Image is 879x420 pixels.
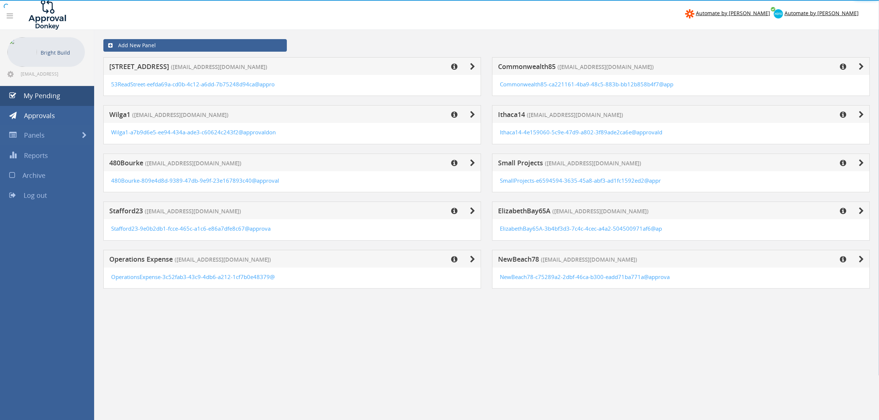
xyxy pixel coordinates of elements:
span: [EMAIL_ADDRESS][DOMAIN_NAME] [21,71,83,77]
a: Ithaca14-4e159060-5c9e-47d9-a802-3f89ade2ca6e@approvald [500,128,662,136]
span: Approvals [24,111,55,120]
span: NewBeach78 [498,255,539,264]
img: xero-logo.png [774,9,783,18]
a: Commonwealth85-ca221161-4ba9-48c5-883b-bb12b858b4f7@app [500,80,673,88]
p: Bright Build [41,48,81,57]
span: ([EMAIL_ADDRESS][DOMAIN_NAME]) [557,63,654,71]
a: OperationsExpense-3c52fab3-43c9-4db6-a212-1cf7b0e48379@ [111,273,275,280]
a: 53ReadStreet-eefda69a-cd0b-4c12-a6dd-7b75248d94ca@appro [111,80,275,88]
span: ElizabethBay65A [498,206,550,215]
a: Wilga1-a7b9d6e5-ee94-434a-ade3-c60624c243f2@approvaldon [111,128,276,136]
span: 480Bourke [109,158,143,167]
span: ([EMAIL_ADDRESS][DOMAIN_NAME]) [171,63,267,71]
span: ([EMAIL_ADDRESS][DOMAIN_NAME]) [527,111,623,119]
span: ([EMAIL_ADDRESS][DOMAIN_NAME]) [175,256,271,264]
span: ([EMAIL_ADDRESS][DOMAIN_NAME]) [545,159,641,167]
span: Operations Expense [109,255,173,264]
a: SmallProjects-e6594594-3635-45a8-abf3-ad1fc1592ed2@appr [500,177,661,184]
span: ([EMAIL_ADDRESS][DOMAIN_NAME]) [132,111,229,119]
a: ElizabethBay65A-3b4bf3d3-7c4c-4cec-a4a2-504500971af6@ap [500,225,662,232]
span: Reports [24,151,48,160]
a: Add New Panel [103,39,287,52]
span: My Pending [24,91,60,100]
a: NewBeach78-c75289a2-2dbf-46ca-b300-eadd71ba771a@approva [500,273,670,280]
span: Small Projects [498,158,543,167]
span: Panels [24,131,45,140]
span: Archive [23,171,45,180]
img: zapier-logomark.png [685,9,694,18]
span: Log out [24,191,47,200]
span: ([EMAIL_ADDRESS][DOMAIN_NAME]) [145,159,241,167]
span: Ithaca14 [498,110,525,119]
a: 480Bourke-809e4d8d-9389-47db-9e9f-23e167893c40@approval [111,177,279,184]
span: Automate by [PERSON_NAME] [696,10,770,17]
span: ([EMAIL_ADDRESS][DOMAIN_NAME]) [145,207,241,215]
span: Wilga1 [109,110,130,119]
span: ([EMAIL_ADDRESS][DOMAIN_NAME]) [552,207,649,215]
span: Stafford23 [109,206,143,215]
a: Stafford23-9e0b2db1-fcce-465c-a1c6-e86a7dfe8c67@approva [111,225,271,232]
span: Commonwealth85 [498,62,556,71]
span: [STREET_ADDRESS] [109,62,169,71]
span: ([EMAIL_ADDRESS][DOMAIN_NAME]) [541,256,637,264]
span: Automate by [PERSON_NAME] [784,10,859,17]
